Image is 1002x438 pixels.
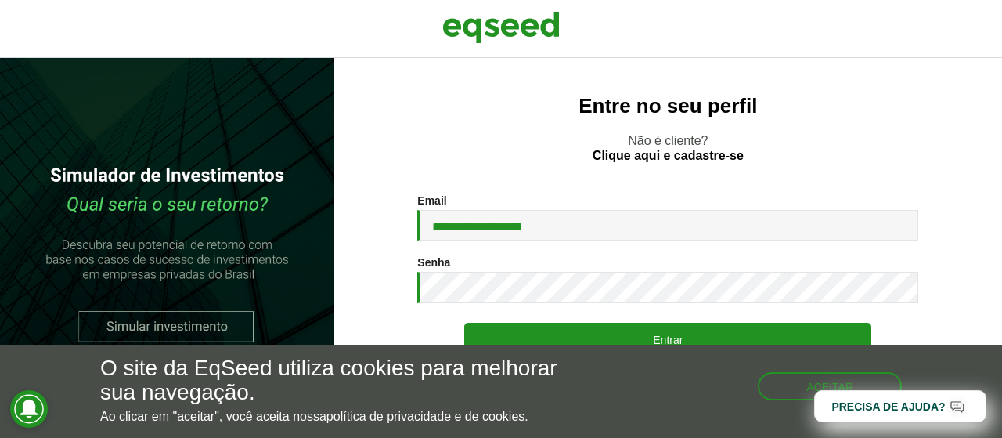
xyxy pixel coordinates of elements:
[417,195,446,206] label: Email
[100,409,581,424] p: Ao clicar em "aceitar", você aceita nossa .
[758,372,902,400] button: Aceitar
[442,8,560,47] img: EqSeed Logo
[417,257,450,268] label: Senha
[366,133,971,163] p: Não é cliente?
[366,95,971,118] h2: Entre no seu perfil
[100,357,581,405] h5: O site da EqSeed utiliza cookies para melhorar sua navegação.
[326,411,525,423] a: política de privacidade e de cookies
[593,150,744,162] a: Clique aqui e cadastre-se
[464,323,871,356] button: Entrar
